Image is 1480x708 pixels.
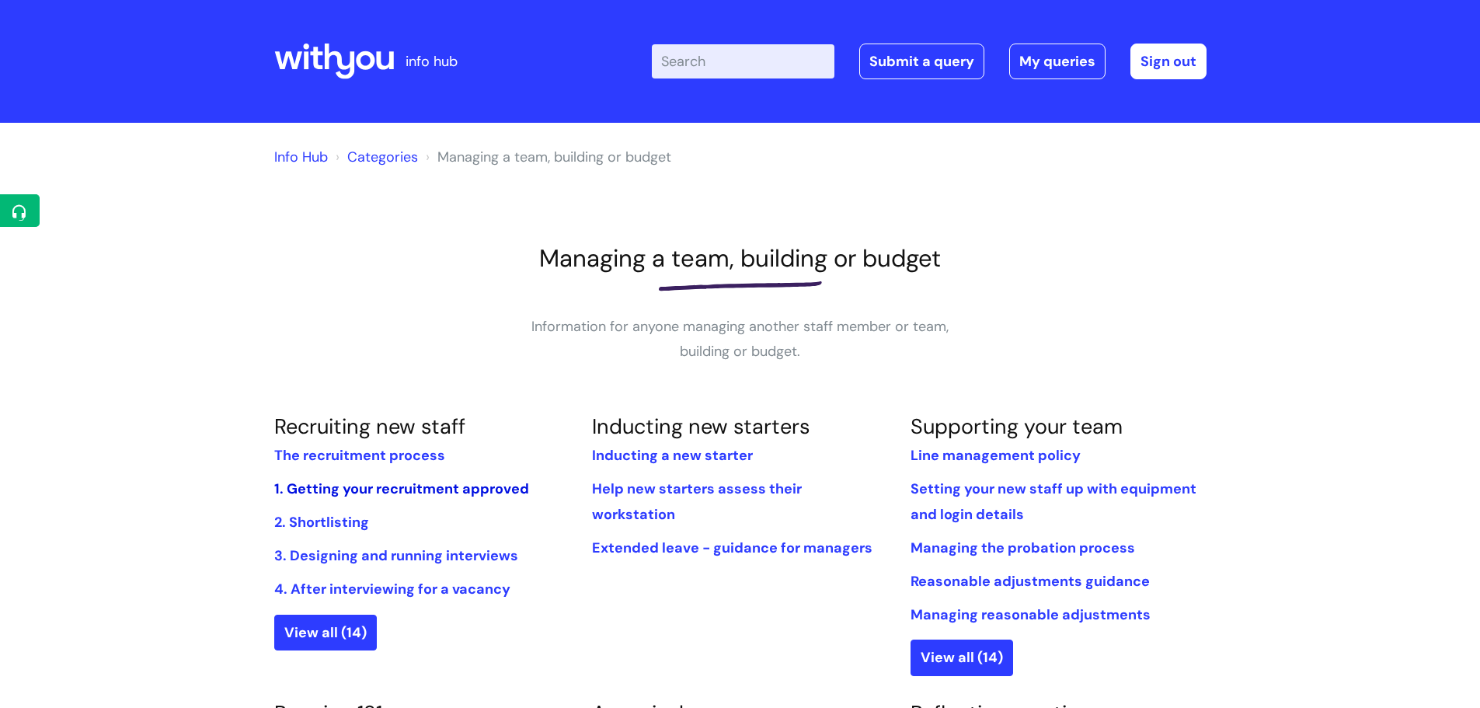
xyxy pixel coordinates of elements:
[911,572,1150,591] a: Reasonable adjustments guidance
[274,546,518,565] a: 3. Designing and running interviews
[274,413,465,440] a: Recruiting new staff
[406,49,458,74] p: info hub
[911,446,1081,465] a: Line management policy
[592,480,802,523] a: Help new starters assess their workstation
[422,145,671,169] li: Managing a team, building or budget
[592,413,810,440] a: Inducting new starters
[652,44,1207,79] div: | -
[332,145,418,169] li: Solution home
[507,314,973,364] p: Information for anyone managing another staff member or team, building or budget.
[911,605,1151,624] a: Managing reasonable adjustments
[911,640,1013,675] a: View all (14)
[1130,44,1207,79] a: Sign out
[1009,44,1106,79] a: My queries
[274,580,510,598] a: 4. After interviewing for a vacancy
[592,539,872,557] a: Extended leave - guidance for managers
[592,446,753,465] a: Inducting a new starter
[911,413,1123,440] a: Supporting your team
[347,148,418,166] a: Categories
[859,44,984,79] a: Submit a query
[911,480,1196,523] a: Setting your new staff up with equipment and login details
[274,244,1207,273] h1: Managing a team, building or budget
[652,44,834,78] input: Search
[274,446,445,465] a: The recruitment process
[274,148,328,166] a: Info Hub
[274,615,377,650] a: View all (14)
[274,480,529,498] a: 1. Getting your recruitment approved
[911,539,1135,557] a: Managing the probation process
[274,513,369,532] a: 2. Shortlisting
